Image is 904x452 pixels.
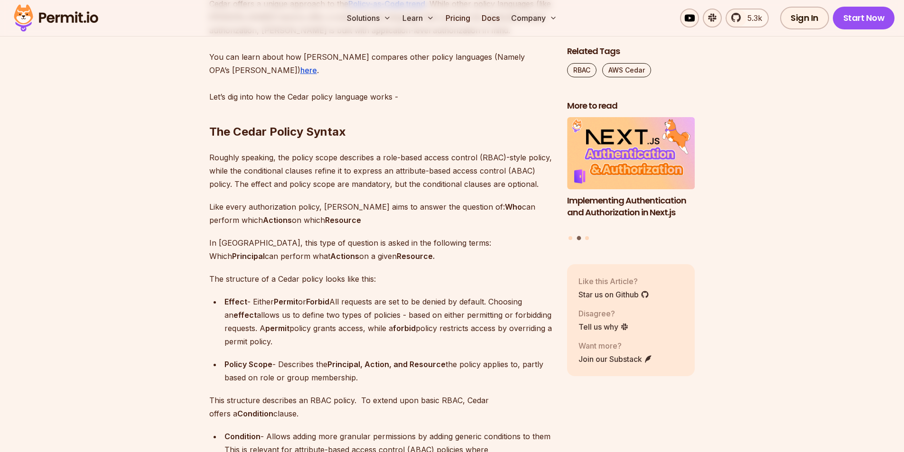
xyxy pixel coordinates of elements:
[602,63,651,77] a: AWS Cedar
[393,323,416,333] strong: forbid
[397,251,435,261] strong: Resource.
[306,297,329,306] strong: Forbid
[578,353,652,365] a: Join our Substack
[224,358,552,384] p: - Describes the the policy applies to, partly based on role or group membership.
[274,297,298,306] strong: Permit
[330,251,359,261] strong: Actions
[399,9,438,28] button: Learn
[585,236,589,240] button: Go to slide 3
[833,7,895,29] a: Start Now
[567,118,695,231] a: Implementing Authentication and Authorization in Next.jsImplementing Authentication and Authoriza...
[209,394,552,420] p: This structure describes an RBAC policy. To extend upon basic RBAC, Cedar offers a clause.
[780,7,829,29] a: Sign In
[265,323,289,333] strong: permit
[578,308,629,319] p: Disagree?
[209,86,552,139] h2: The Cedar Policy Syntax
[578,321,629,332] a: Tell us why
[237,409,273,418] strong: Condition
[263,215,292,225] strong: Actions
[209,200,552,227] p: Like every authorization policy, [PERSON_NAME] aims to answer the question of: can perform which ...
[343,9,395,28] button: Solutions
[507,9,561,28] button: Company
[567,46,695,57] h2: Related Tags
[478,9,503,28] a: Docs
[567,118,695,190] img: Implementing Authentication and Authorization in Next.js
[300,65,317,75] a: here
[567,100,695,112] h2: More to read
[567,118,695,231] li: 2 of 3
[327,360,446,369] strong: Principal, Action, and Resource
[578,289,649,300] a: Star us on Github
[224,297,247,306] strong: Effect
[224,295,552,348] p: - Either or All requests are set to be denied by default. Choosing an allows us to define two typ...
[567,63,596,77] a: RBAC
[726,9,769,28] a: 5.3k
[505,202,522,212] strong: Who
[209,236,552,263] p: In [GEOGRAPHIC_DATA], this type of question is asked in the following terms: Which can perform wh...
[233,310,257,320] strong: effect
[568,236,572,240] button: Go to slide 1
[9,2,103,34] img: Permit logo
[578,340,652,351] p: Want more?
[224,432,261,441] strong: Condition
[577,236,581,240] button: Go to slide 2
[578,276,649,287] p: Like this Article?
[232,251,265,261] strong: Principal
[442,9,474,28] a: Pricing
[742,12,762,24] span: 5.3k
[567,195,695,219] h3: Implementing Authentication and Authorization in Next.js
[224,360,272,369] strong: Policy Scope
[209,151,552,191] p: Roughly speaking, the policy scope describes a role-based access control (RBAC)-style policy, whi...
[325,215,361,225] strong: Resource
[209,272,552,286] p: The structure of a Cedar policy looks like this:
[567,118,695,242] div: Posts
